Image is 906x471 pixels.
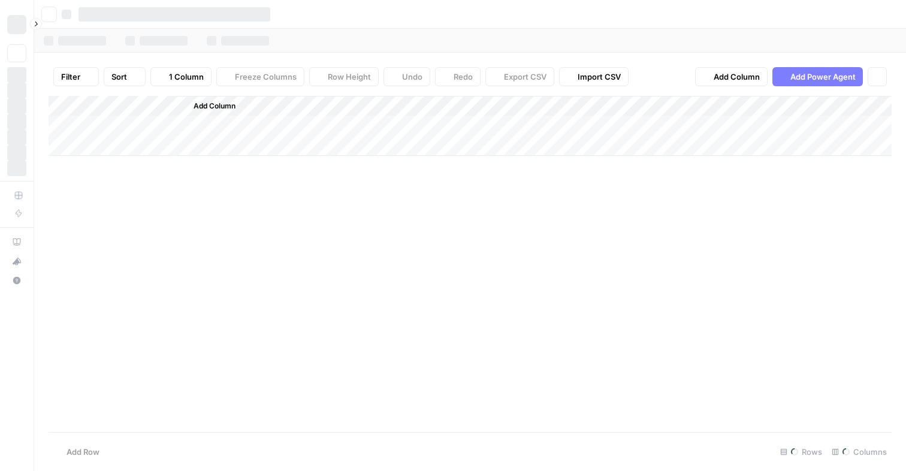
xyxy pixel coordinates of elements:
div: Columns [827,442,892,461]
button: What's new? [7,252,26,271]
span: Import CSV [578,71,621,83]
span: Redo [454,71,473,83]
span: Row Height [328,71,371,83]
button: Add Column [178,98,240,114]
button: Freeze Columns [216,67,304,86]
div: Rows [775,442,827,461]
button: Undo [383,67,430,86]
span: Export CSV [504,71,546,83]
span: Freeze Columns [235,71,297,83]
span: Undo [402,71,422,83]
div: What's new? [8,252,26,270]
button: Add Column [695,67,768,86]
button: Sort [104,67,146,86]
span: Add Row [67,446,99,458]
span: Add Column [194,101,235,111]
a: AirOps Academy [7,233,26,252]
button: Filter [53,67,99,86]
button: Import CSV [559,67,629,86]
span: Sort [111,71,127,83]
button: Add Power Agent [772,67,863,86]
button: Row Height [309,67,379,86]
span: Add Power Agent [790,71,856,83]
button: Redo [435,67,481,86]
span: Filter [61,71,80,83]
button: Export CSV [485,67,554,86]
span: 1 Column [169,71,204,83]
span: Add Column [714,71,760,83]
button: 1 Column [150,67,212,86]
button: Help + Support [7,271,26,290]
button: Add Row [49,442,107,461]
